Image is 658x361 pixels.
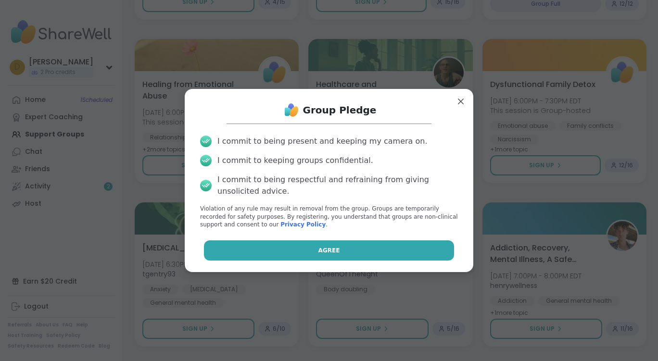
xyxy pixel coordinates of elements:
h1: Group Pledge [303,103,377,117]
div: I commit to being respectful and refraining from giving unsolicited advice. [217,174,458,197]
div: I commit to being present and keeping my camera on. [217,136,427,147]
a: Privacy Policy [280,221,326,228]
button: Agree [204,240,455,261]
div: I commit to keeping groups confidential. [217,155,373,166]
p: Violation of any rule may result in removal from the group. Groups are temporarily recorded for s... [200,205,458,229]
img: ShareWell Logo [282,100,301,120]
span: Agree [318,246,340,255]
